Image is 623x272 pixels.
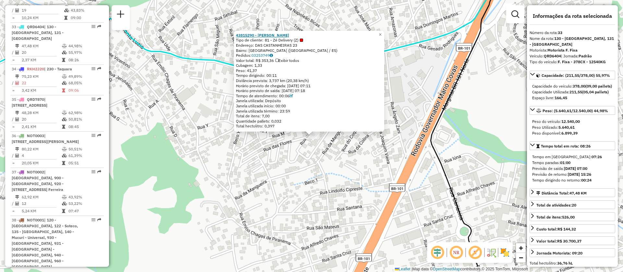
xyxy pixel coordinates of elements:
[12,208,15,214] td: =
[236,103,382,109] div: Janela utilizada início: 00:00
[500,247,510,258] img: Exibir/Ocultar setores
[114,8,127,22] a: Nova sessão e pesquisa
[558,30,562,35] strong: 33
[579,53,592,58] strong: Padrão
[12,170,64,192] span: 37 -
[21,7,64,14] td: 19
[21,43,62,49] td: 47,48 KM
[542,73,610,78] span: Capacidade: (211,55/378,00) 55,97%
[97,218,101,222] em: Rota exportada
[585,84,612,89] strong: (09,00 pallets)
[236,109,382,114] div: Janela utilizada término: 23:59
[27,133,44,138] span: NOT0003
[12,170,64,192] span: | [GEOGRAPHIC_DATA], 900 - [GEOGRAPHIC_DATA], 920 - [STREET_ADDRESS] Ferreira
[236,43,382,48] div: Endereço: DAS CASTANHEIRAS 23
[532,124,613,130] div: Peso Utilizado:
[561,131,578,136] strong: 6.899,39
[15,147,19,151] i: Distância Total
[395,267,410,271] a: Leaflet
[21,160,62,166] td: 20,05 KM
[557,239,581,243] strong: R$ 30.700,37
[581,178,592,183] strong: 00:24
[516,243,526,253] a: Zoom in
[62,111,67,115] i: % de utilização do peso
[92,97,95,101] em: Opções
[236,63,262,68] span: Cubagem: 1,33
[569,191,587,195] span: 47,48 KM
[564,166,587,171] strong: [DATE] 07:00
[68,116,101,123] td: 50,81%
[21,116,62,123] td: 20
[92,170,95,174] em: Opções
[536,238,581,244] div: Valor total:
[21,110,62,116] td: 48,28 KM
[68,73,101,80] td: 49,89%
[530,151,615,186] div: Tempo total em rota: 08:26
[68,49,101,56] td: 55,97%
[530,224,615,233] a: Custo total:R$ 144,32
[530,81,615,103] div: Capacidade: (211,55/378,00) 55,97%
[92,25,95,29] em: Opções
[530,59,615,65] div: Tipo do veículo:
[236,68,257,73] span: Peso: 41,37
[92,134,95,137] em: Opções
[15,44,19,48] i: Distância Total
[236,98,382,103] div: Janela utilizada: Depósito
[532,171,613,177] div: Previsão de retorno:
[70,15,101,21] td: 09:00
[27,170,44,174] span: NOT0002
[393,266,530,272] div: Map data © contributors,© 2025 TomTom, Microsoft
[557,227,576,231] strong: R$ 144,32
[21,124,62,130] td: 2,41 KM
[433,267,460,271] a: OpenStreetMap
[530,47,615,53] div: Motorista:
[561,119,580,124] strong: 12.540,00
[64,8,69,12] i: % de utilização da cubagem
[530,116,615,139] div: Peso: (5.640,61/12.540,00) 44,98%
[12,152,15,159] td: /
[68,160,101,166] td: 05:51
[236,48,382,53] div: Bairro: [GEOGRAPHIC_DATA] ([GEOGRAPHIC_DATA] / ES)
[530,212,615,221] a: Total de itens:526,00
[62,51,67,54] i: % de utilização da cubagem
[12,80,15,86] td: /
[62,209,65,213] i: Tempo total em rota
[97,25,101,29] em: Rota exportada
[21,87,62,94] td: 3,42 KM
[64,16,67,20] i: Tempo total em rota
[236,33,289,38] a: 43815290 - [PERSON_NAME]
[12,97,47,108] span: | [STREET_ADDRESS]
[15,8,19,12] i: Total de Atividades
[15,154,19,158] i: Total de Atividades
[12,49,15,56] td: /
[236,83,382,89] div: Horário previsto de chegada: [DATE] 07:11
[530,13,615,19] h4: Informações da rota selecionada
[12,24,64,41] span: 33 -
[12,133,79,144] span: 36 -
[97,97,101,101] em: Rota exportada
[62,58,65,62] i: Tempo total em rota
[530,248,615,257] a: Jornada Motorista: 09:20
[68,152,101,159] td: 61,39%
[15,117,19,121] i: Total de Atividades
[68,57,101,63] td: 08:26
[44,66,72,71] span: | 230 - Taquara
[12,24,64,41] span: | 130 - [GEOGRAPHIC_DATA], 131 - [GEOGRAPHIC_DATA]
[532,160,613,166] div: Tempo paradas:
[236,93,382,99] div: Tempo de atendimento: 00:06
[530,141,615,150] a: Tempo total em rota: 08:26
[21,57,62,63] td: 2,37 KM
[12,200,15,207] td: /
[12,7,15,14] td: /
[541,144,591,148] span: Tempo total em rota: 08:26
[68,43,101,49] td: 44,98%
[12,15,15,21] td: =
[62,125,65,129] i: Tempo total em rota
[536,203,576,207] span: Total de atividades:
[582,89,609,94] strong: (05,04 pallets)
[509,8,522,21] a: Exibir filtros
[236,119,382,124] div: Quantidade pallets: 0,032
[68,146,101,152] td: 50,51%
[15,51,19,54] i: Total de Atividades
[530,71,615,79] a: Capacidade: (211,55/378,00) 55,97%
